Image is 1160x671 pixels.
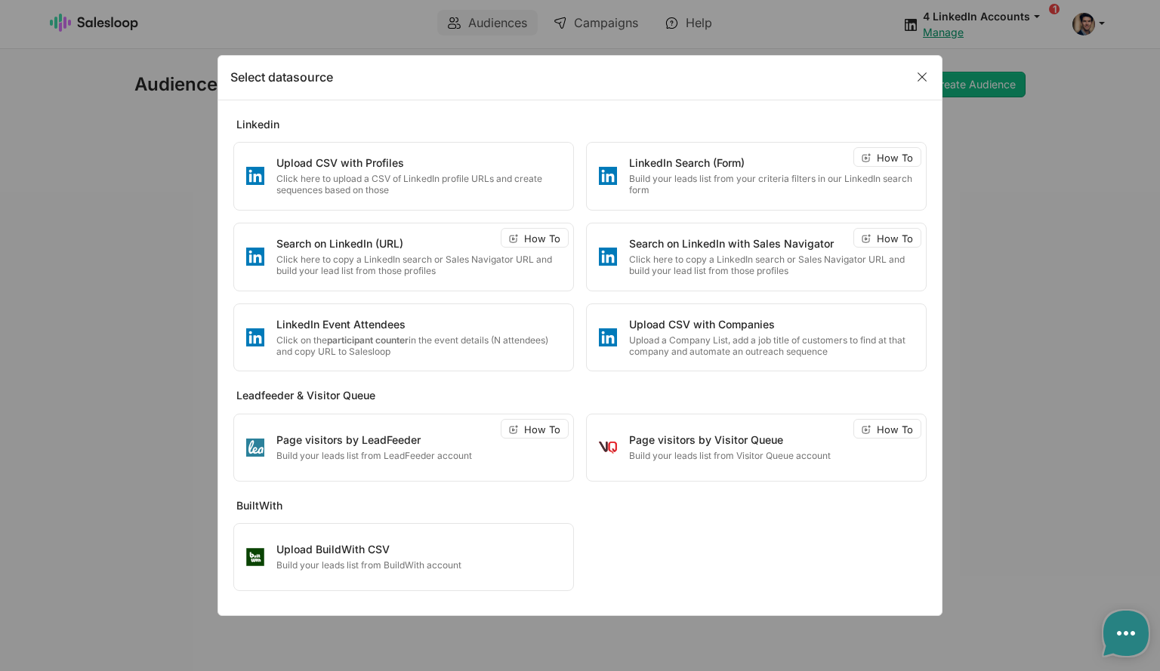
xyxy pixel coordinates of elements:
a: Page visitors by LeadFeederBuild your leads list from LeadFeeder account [234,420,573,475]
h3: Linkedin [236,119,924,131]
a: How To [501,419,569,439]
p: Page visitors by LeadFeeder [276,433,561,448]
a: Upload BuildWith CSVBuild your leads list from BuildWith account [233,523,574,591]
a: Upload CSV with CompaniesUpload a Company List, add a job title of customers to find at that comp... [586,303,927,372]
a: How To [853,147,921,167]
a: How To [501,228,569,248]
h3: Leadfeeder & Visitor Queue [236,389,924,402]
p: Build your leads list from your criteria filters in our LinkedIn search form [629,173,914,196]
p: Upload CSV with Companies [629,318,914,333]
p: Upload a Company List, add a job title of customers to find at that company and automate an outre... [629,334,914,358]
p: Click here to copy a LinkedIn search or Sales Navigator URL and build your lead list from those p... [276,254,561,277]
h3: BuiltWith [236,500,924,512]
a: Close [907,65,937,88]
a: Page visitors by Visitor QueueBuild your leads list from Visitor Queue account [587,420,926,475]
p: Search on LinkedIn with Sales Navigator [629,237,914,252]
p: Build your leads list from LeadFeeder account [276,450,561,461]
span: How To [524,423,560,436]
p: Page visitors by Visitor Queue [629,433,914,448]
span: How To [877,232,913,245]
a: LinkedIn Event AttendeesClick on theparticipant counterin the event details (N attendees) and cop... [234,304,573,371]
span: How To [877,423,913,436]
span: How To [877,152,913,164]
div: Select datasource [230,71,930,85]
p: LinkedIn Search (Form) [629,156,914,171]
strong: participant counter [327,334,409,346]
a: Upload CSV with ProfilesClick here to upload a CSV of LinkedIn profile URLs and create sequences ... [234,143,573,210]
a: Search on LinkedIn (URL)Click here to copy a LinkedIn search or Sales Navigator URL and build you... [234,223,573,291]
a: How To [853,228,921,248]
a: LinkedIn Search (Form)Build your leads list from your criteria filters in our LinkedIn search form [587,143,926,210]
p: Search on LinkedIn (URL) [276,237,561,252]
p: Upload CSV with Profiles [276,156,561,171]
p: Build your leads list from BuildWith account [276,559,561,571]
a: How To [853,419,921,439]
a: Search on LinkedIn with Sales NavigatorClick here to copy a LinkedIn search or Sales Navigator UR... [587,223,926,291]
span: How To [524,232,560,245]
p: Build your leads list from Visitor Queue account [629,450,914,461]
p: Click on the in the event details (N attendees) and copy URL to Salesloop [276,334,561,358]
p: Upload BuildWith CSV [276,543,561,558]
p: Click here to copy a LinkedIn search or Sales Navigator URL and build your lead list from those p... [629,254,914,277]
p: Click here to upload a CSV of LinkedIn profile URLs and create sequences based on those [276,173,561,196]
p: LinkedIn Event Attendees [276,318,561,333]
